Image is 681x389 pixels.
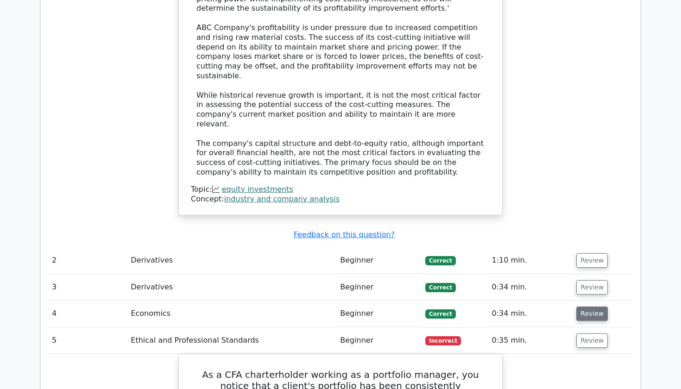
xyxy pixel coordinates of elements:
[576,280,608,295] button: Review
[336,274,422,301] td: Beginner
[425,309,455,319] span: Correct
[48,327,127,354] td: 5
[48,274,127,301] td: 3
[488,301,573,327] td: 0:34 min.
[336,327,422,354] td: Beginner
[294,230,395,239] a: Feedback on this question?
[127,274,336,301] td: Derivatives
[488,327,573,354] td: 0:35 min.
[425,256,455,265] span: Correct
[576,253,608,268] button: Review
[222,185,293,194] a: equity investments
[488,247,573,274] td: 1:10 min.
[488,274,573,301] td: 0:34 min.
[48,247,127,274] td: 2
[191,185,490,194] div: Topic:
[224,194,340,203] a: industry and company analysis
[127,327,336,354] td: Ethical and Professional Standards
[48,301,127,327] td: 4
[336,301,422,327] td: Beginner
[576,333,608,348] button: Review
[576,307,608,321] button: Review
[425,336,461,345] span: Incorrect
[336,247,422,274] td: Beginner
[127,301,336,327] td: Economics
[425,283,455,292] span: Correct
[191,194,490,204] div: Concept:
[127,247,336,274] td: Derivatives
